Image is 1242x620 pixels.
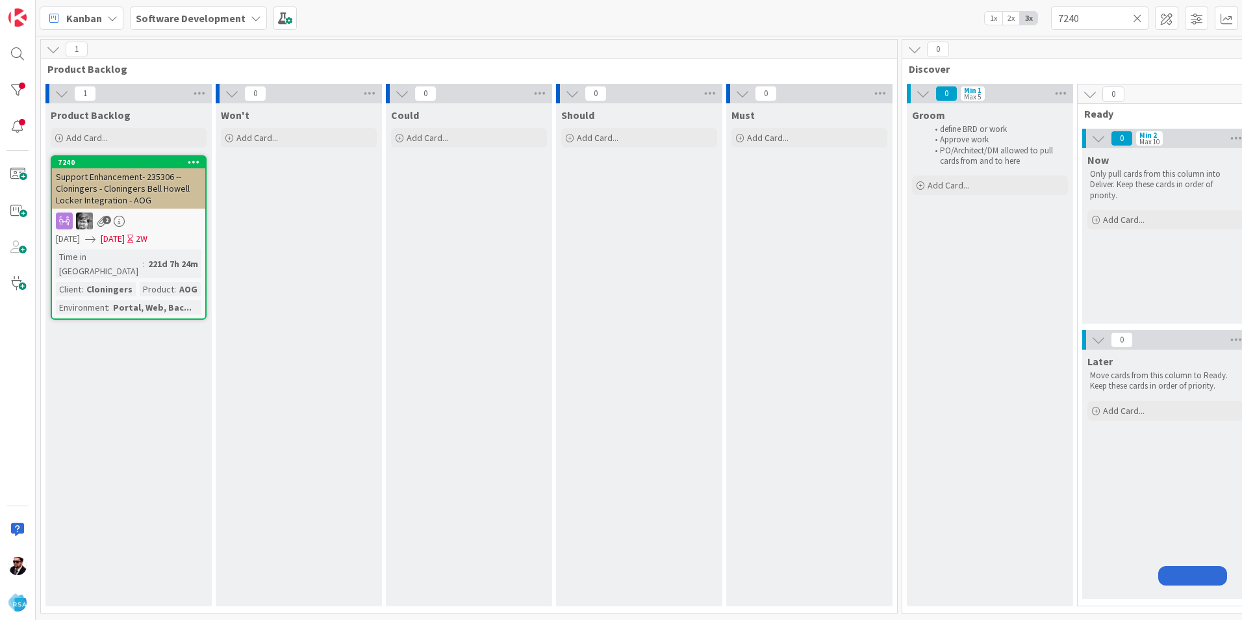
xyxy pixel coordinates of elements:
[143,257,145,271] span: :
[928,124,1066,135] li: define BRD or work
[103,216,111,224] span: 2
[747,132,789,144] span: Add Card...
[928,179,969,191] span: Add Card...
[236,132,278,144] span: Add Card...
[174,282,176,296] span: :
[912,109,945,122] span: Groom
[76,213,93,229] img: KS
[391,109,419,122] span: Could
[176,282,201,296] div: AOG
[110,300,195,315] div: Portal, Web, Bac...
[52,157,205,168] div: 7240
[561,109,594,122] span: Should
[52,157,205,209] div: 7240Support Enhancement- 235306 -- Cloningers - Cloningers Bell Howell Locker Integration - AOG
[66,42,88,57] span: 1
[731,109,755,122] span: Must
[136,12,246,25] b: Software Development
[108,300,110,315] span: :
[1020,12,1037,25] span: 3x
[58,158,205,167] div: 7240
[407,132,448,144] span: Add Card...
[1102,86,1124,102] span: 0
[964,94,981,100] div: Max 5
[56,232,80,246] span: [DATE]
[244,86,266,101] span: 0
[1087,355,1113,368] span: Later
[51,155,207,320] a: 7240Support Enhancement- 235306 -- Cloningers - Cloningers Bell Howell Locker Integration - AOGKS...
[66,132,108,144] span: Add Card...
[56,300,108,315] div: Environment
[985,12,1002,25] span: 1x
[927,42,949,57] span: 0
[8,557,27,575] img: AC
[1111,131,1133,146] span: 0
[56,250,143,278] div: Time in [GEOGRAPHIC_DATA]
[47,62,881,75] span: Product Backlog
[1139,138,1160,145] div: Max 10
[74,86,96,101] span: 1
[1087,153,1109,166] span: Now
[755,86,777,101] span: 0
[928,146,1066,167] li: PO/Architect/DM allowed to pull cards from and to here
[52,213,205,229] div: KS
[909,62,1242,75] span: Discover
[56,282,81,296] div: Client
[140,282,174,296] div: Product
[1002,12,1020,25] span: 2x
[81,282,83,296] span: :
[145,257,201,271] div: 221d 7h 24m
[1103,214,1145,226] span: Add Card...
[8,593,27,612] img: avatar
[964,87,982,94] div: Min 1
[101,232,125,246] span: [DATE]
[1051,6,1148,30] input: Quick Filter...
[51,109,131,122] span: Product Backlog
[1111,332,1133,348] span: 0
[577,132,618,144] span: Add Card...
[1090,169,1241,201] p: Only pull cards from this column into Deliver. Keep these cards in order of priority.
[585,86,607,101] span: 0
[1090,370,1241,392] p: Move cards from this column to Ready. Keep these cards in order of priority.
[8,8,27,27] img: Visit kanbanzone.com
[136,232,147,246] div: 2W
[1139,132,1157,138] div: Min 2
[1084,107,1237,120] span: Ready
[928,135,1066,145] li: Approve work
[1103,405,1145,417] span: Add Card...
[83,282,136,296] div: Cloningers
[221,109,249,122] span: Won't
[414,86,437,101] span: 0
[935,86,957,101] span: 0
[66,10,102,26] span: Kanban
[56,171,190,206] span: Support Enhancement- 235306 -- Cloningers - Cloningers Bell Howell Locker Integration - AOG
